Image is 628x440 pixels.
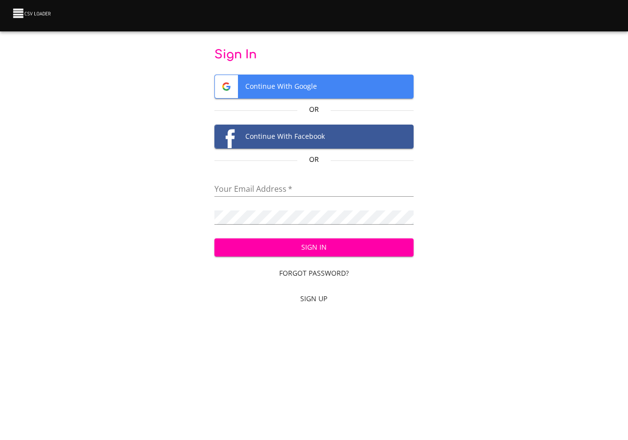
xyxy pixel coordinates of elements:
[222,241,405,254] span: Sign In
[215,125,413,148] span: Continue With Facebook
[214,47,413,63] p: Sign In
[214,290,413,308] a: Sign Up
[214,75,413,99] button: Google logoContinue With Google
[297,104,331,114] p: Or
[12,6,53,20] img: CSV Loader
[214,264,413,283] a: Forgot Password?
[215,75,413,98] span: Continue With Google
[218,293,409,305] span: Sign Up
[214,125,413,149] button: Facebook logoContinue With Facebook
[215,75,238,98] img: Google logo
[214,238,413,257] button: Sign In
[297,155,331,164] p: Or
[218,267,409,280] span: Forgot Password?
[215,125,238,148] img: Facebook logo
